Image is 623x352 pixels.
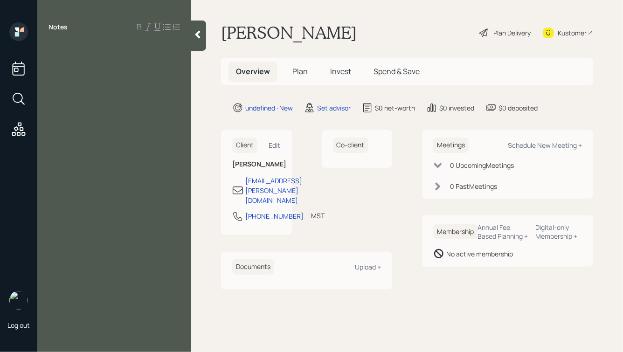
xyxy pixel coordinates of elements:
div: Plan Delivery [493,28,531,38]
label: Notes [48,22,68,32]
h6: Meetings [433,138,469,153]
div: No active membership [446,249,513,259]
span: Plan [292,66,308,76]
div: Schedule New Meeting + [508,141,582,150]
div: undefined · New [245,103,293,113]
div: 0 Past Meeting s [450,181,497,191]
h6: Membership [433,224,478,240]
img: hunter_neumayer.jpg [9,291,28,310]
div: Annual Fee Based Planning + [478,223,528,241]
span: Spend & Save [374,66,420,76]
div: $0 deposited [498,103,538,113]
div: Log out [7,321,30,330]
h6: Documents [232,259,274,275]
div: MST [311,211,325,221]
div: Digital-only Membership + [536,223,582,241]
div: $0 net-worth [375,103,415,113]
span: Invest [330,66,351,76]
div: Edit [269,141,281,150]
h1: [PERSON_NAME] [221,22,357,43]
div: [PHONE_NUMBER] [245,211,304,221]
h6: [PERSON_NAME] [232,160,281,168]
h6: Co-client [333,138,368,153]
div: [EMAIL_ADDRESS][PERSON_NAME][DOMAIN_NAME] [245,176,302,205]
div: Upload + [355,262,381,271]
div: Set advisor [317,103,351,113]
h6: Client [232,138,257,153]
span: Overview [236,66,270,76]
div: 0 Upcoming Meeting s [450,160,514,170]
div: $0 invested [439,103,474,113]
div: Kustomer [558,28,587,38]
